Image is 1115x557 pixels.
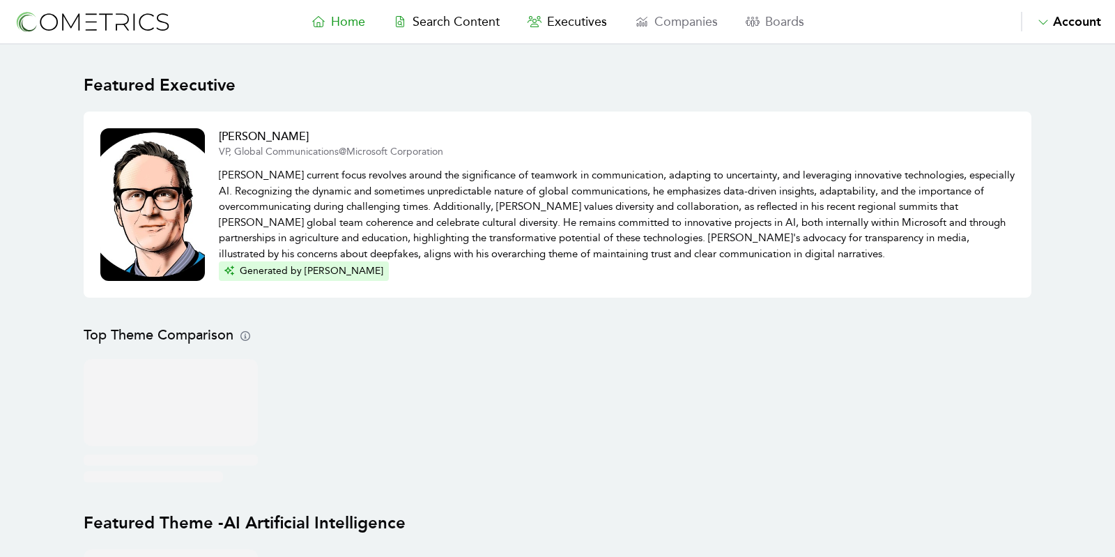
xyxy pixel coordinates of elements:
h1: Featured Theme - AI Artificial Intelligence [84,510,1031,535]
span: Boards [765,14,804,29]
h2: [PERSON_NAME] [219,128,1015,145]
h2: Top Theme Comparison [84,326,1031,345]
span: Search Content [413,14,500,29]
img: Executive Thumbnail [100,128,205,281]
a: Boards [732,12,818,31]
span: Executives [547,14,607,29]
p: [PERSON_NAME] current focus revolves around the significance of teamwork in communication, adapti... [219,159,1015,261]
a: Search Content [379,12,514,31]
span: Companies [654,14,718,29]
p: VP, Global Communications @ Microsoft Corporation [219,145,1015,159]
a: Executives [514,12,621,31]
span: Account [1053,14,1101,29]
a: Home [298,12,379,31]
img: logo-refresh-RPX2ODFg.svg [14,9,171,35]
button: Generated by [PERSON_NAME] [219,261,389,281]
a: [PERSON_NAME]VP, Global Communications@Microsoft Corporation [219,128,1015,159]
a: Companies [621,12,732,31]
h1: Featured Executive [84,73,1031,98]
span: Home [331,14,365,29]
button: Account [1021,12,1101,31]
